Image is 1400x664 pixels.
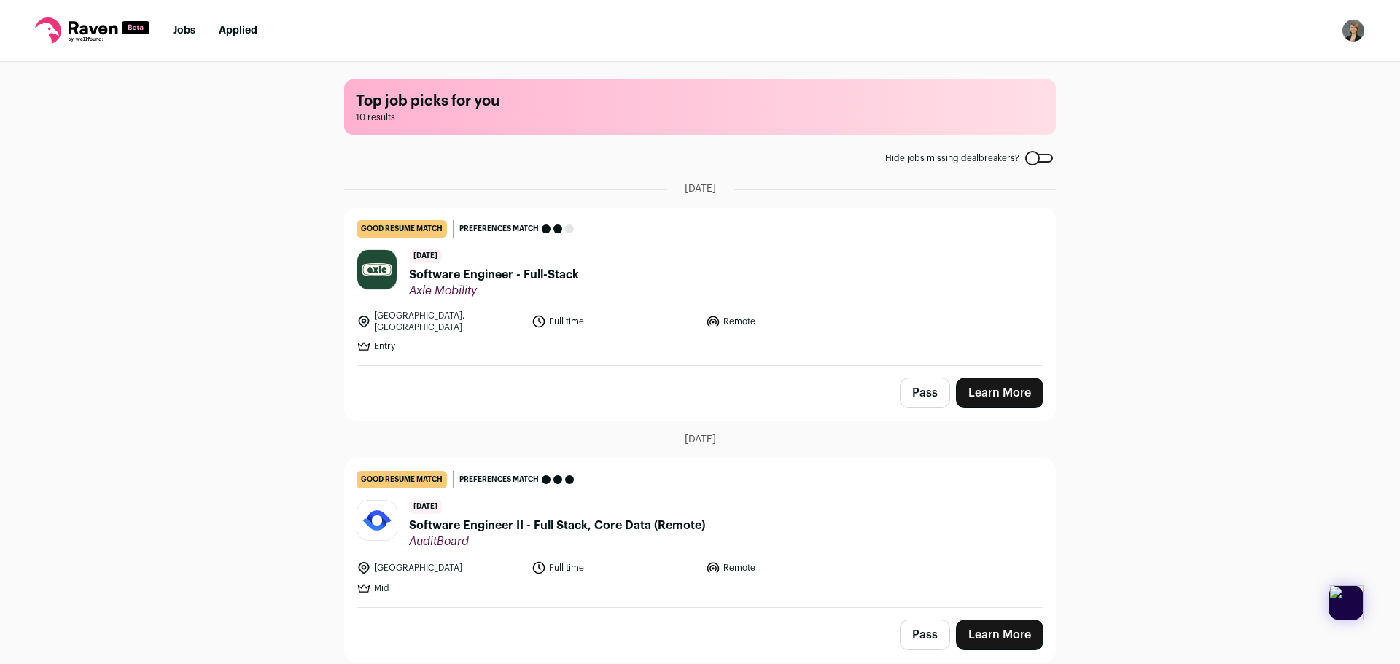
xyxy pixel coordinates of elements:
div: good resume match [357,220,447,238]
span: Preferences match [459,222,539,236]
li: Remote [706,310,872,333]
div: good resume match [357,471,447,488]
span: [DATE] [685,181,716,196]
span: Software Engineer - Full-Stack [409,266,579,284]
a: Jobs [173,26,195,36]
a: Applied [219,26,257,36]
button: Pass [900,620,950,650]
span: Preferences match [459,472,539,487]
li: Remote [706,561,872,575]
img: 9f2e48d26bc0102a584725612273b3a444e36b7594858c3c5e2e118535537167.jpg [357,250,397,289]
img: 19371307-medium_jpg [1342,19,1365,42]
span: 10 results [356,112,1044,123]
button: Open dropdown [1342,19,1365,42]
a: good resume match Preferences match [DATE] Software Engineer - Full-Stack Axle Mobility [GEOGRAPH... [345,208,1055,365]
a: good resume match Preferences match [DATE] Software Engineer II - Full Stack, Core Data (Remote) ... [345,459,1055,607]
li: Full time [532,310,698,333]
li: Mid [357,581,523,595]
span: Software Engineer II - Full Stack, Core Data (Remote) [409,517,705,534]
img: dd2d07cd805894e0ccce87e00879e568864419ffdf6db165168a7d013028d928.jpg [357,501,397,540]
li: Entry [357,339,523,354]
span: [DATE] [409,500,442,514]
span: [DATE] [685,432,716,447]
button: Pass [900,378,950,408]
li: [GEOGRAPHIC_DATA] [357,561,523,575]
span: [DATE] [409,249,442,263]
h1: Top job picks for you [356,91,1044,112]
span: Axle Mobility [409,284,579,298]
span: Hide jobs missing dealbreakers? [885,152,1019,164]
img: app-logo.png [1329,585,1364,620]
a: Learn More [956,378,1043,408]
span: AuditBoard [409,534,705,549]
a: Learn More [956,620,1043,650]
li: Full time [532,561,698,575]
li: [GEOGRAPHIC_DATA], [GEOGRAPHIC_DATA] [357,310,523,333]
